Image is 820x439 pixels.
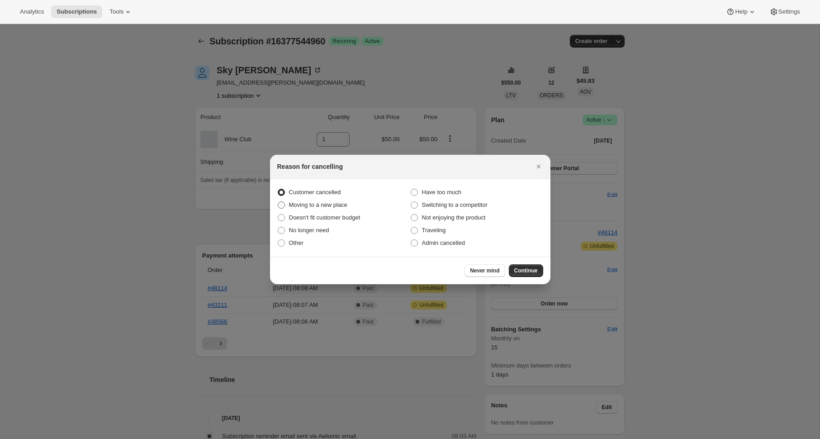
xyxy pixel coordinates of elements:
[509,264,543,277] button: Continue
[289,227,329,234] span: No longer need
[104,5,138,18] button: Tools
[14,5,49,18] button: Analytics
[277,162,343,171] h2: Reason for cancelling
[465,264,505,277] button: Never mind
[532,160,545,173] button: Close
[764,5,806,18] button: Settings
[289,239,304,246] span: Other
[289,189,341,196] span: Customer cancelled
[51,5,102,18] button: Subscriptions
[20,8,44,15] span: Analytics
[778,8,800,15] span: Settings
[289,214,360,221] span: Doesn't fit customer budget
[735,8,747,15] span: Help
[470,267,499,274] span: Never mind
[422,201,488,208] span: Switching to a competitor
[57,8,97,15] span: Subscriptions
[422,227,446,234] span: Traveling
[514,267,538,274] span: Continue
[720,5,762,18] button: Help
[109,8,123,15] span: Tools
[422,214,486,221] span: Not enjoying the product
[289,201,347,208] span: Moving to a new place
[422,189,461,196] span: Have too much
[422,239,465,246] span: Admin cancelled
